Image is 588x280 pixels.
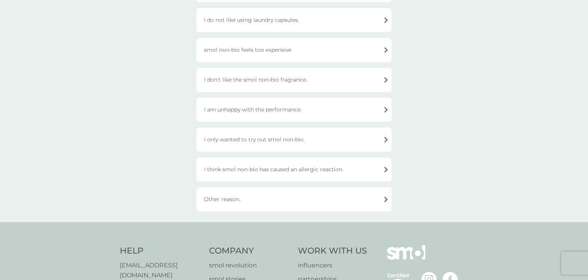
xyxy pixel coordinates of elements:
div: I do not like using laundry capsules. [196,8,392,32]
h4: Work With Us [298,245,367,257]
div: I am unhappy with the performance. [196,98,392,122]
h4: Help [120,245,201,257]
img: smol [387,245,425,271]
a: influencers [298,260,367,270]
div: smol non-bio feels too expensive [196,38,392,62]
div: I think smol non-bio has caused an allergic reaction. [196,157,392,182]
div: I only wanted to try out smol non-bio. [196,128,392,152]
h4: Company [209,245,291,257]
div: Other reason. [196,187,392,211]
div: I don't like the smol non-bio fragrance. [196,68,392,92]
a: [EMAIL_ADDRESS][DOMAIN_NAME] [120,260,201,280]
a: smol revolution [209,260,291,270]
